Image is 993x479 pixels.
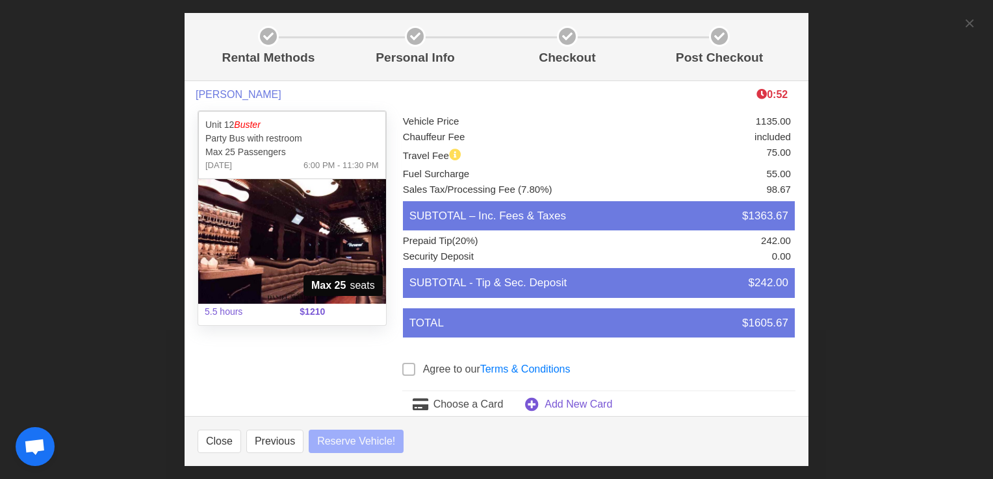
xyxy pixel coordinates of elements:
li: SUBTOTAL - Tip & Sec. Deposit [403,268,795,298]
span: $1363.67 [742,208,788,225]
li: 75.00 [606,145,791,164]
p: Unit 12 [205,118,379,132]
li: included [606,130,791,145]
a: Terms & Conditions [480,363,571,375]
span: $242.00 [749,275,788,291]
li: 1135.00 [606,114,791,130]
li: Security Deposit [403,249,607,265]
div: Open chat [16,427,55,466]
button: Close [198,430,241,453]
li: Prepaid Tip [403,234,607,249]
em: Buster [234,119,260,130]
li: 98.67 [606,182,791,198]
span: (20%) [452,235,478,246]
li: 0.00 [606,249,791,265]
span: [PERSON_NAME] [196,88,281,101]
span: Reserve Vehicle! [317,434,395,449]
p: Personal Info [344,49,486,68]
p: Party Bus with restroom [205,132,379,145]
li: Travel Fee [403,145,607,164]
label: Agree to our [423,362,571,377]
span: seats [303,275,383,296]
li: 242.00 [606,234,791,249]
p: Max 25 Passengers [205,145,379,159]
strong: Max 25 [311,278,346,293]
span: 5.5 hours [197,297,292,326]
img: 12%2002.jpg [198,179,386,304]
b: 0:52 [756,89,788,100]
li: Sales Tax/Processing Fee (7.80%) [403,182,607,198]
span: $1605.67 [742,315,788,332]
p: Checkout [497,49,638,68]
span: Add New Card [545,397,612,412]
button: Reserve Vehicle! [309,430,404,453]
button: Previous [246,430,303,453]
p: Post Checkout [649,49,790,68]
span: Choose a Card [433,397,504,412]
span: The clock is ticking ⁠— this timer shows how long we'll hold this limo during checkout. If time r... [756,89,788,100]
li: Vehicle Price [403,114,607,130]
span: 6:00 PM - 11:30 PM [303,159,379,172]
li: 55.00 [606,167,791,182]
span: [DATE] [205,159,232,172]
p: Rental Methods [203,49,334,68]
li: Fuel Surcharge [403,167,607,182]
li: TOTAL [403,308,795,338]
li: Chauffeur Fee [403,130,607,145]
li: SUBTOTAL – Inc. Fees & Taxes [403,201,795,231]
